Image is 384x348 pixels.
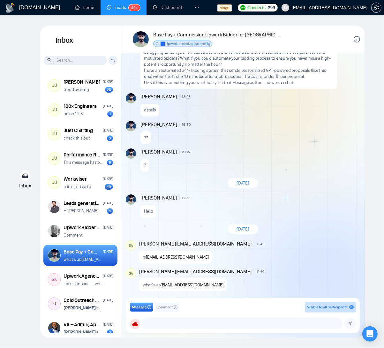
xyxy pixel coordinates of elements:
div: 1 [107,111,113,117]
img: Taimoor [126,93,136,103]
div: UU [48,152,60,164]
p: This message has been deleted [64,159,103,165]
strong: [PERSON_NAME] [64,329,96,335]
div: Open Intercom Messenger [362,326,378,342]
a: [EMAIL_ADDRESS][DOMAIN_NAME] [82,257,145,262]
img: upwork-logo.png [240,5,245,10]
span: [EMAIL_ADDRESS][DOMAIN_NAME] [161,282,223,288]
input: Search... [44,56,107,65]
span: 11:40 [256,241,265,246]
span: 12:33 [182,195,191,200]
div: TT [48,298,60,310]
p: haloo 1 2 3 [64,111,83,117]
img: logo [5,3,15,13]
div: [DATE] [103,297,113,303]
div: Cold Outreach Specialist Needed for Lead Generation [64,297,101,304]
p: ? [144,162,146,168]
p: is currently restricted from this conversation [64,305,103,311]
span: eye [349,305,354,310]
div: Upwork Bidder for Creative & High-Aesthetic Design Projects [64,224,101,231]
div: 28 [105,87,113,93]
h1: Inbox [40,26,121,56]
p: what's up [64,256,103,262]
p: hi [143,254,209,260]
img: Ellen Holmsten [48,225,60,237]
div: Upwork Agency Manager – Project Bidding & Promotion [64,273,101,280]
a: dashboardDashboard [153,5,182,10]
span: ellipsis [195,5,199,10]
p: check this out [64,135,90,141]
div: [DATE] [103,79,113,85]
div: [DATE] [103,249,113,255]
span: Connects: [247,4,267,11]
div: Performance Review 123 [64,151,101,158]
div: [DATE] [103,224,113,231]
p: Hello [144,208,153,214]
img: Taimoor Mansoor [133,31,149,47]
span: stage [217,4,232,11]
span: 16:30 [182,122,191,127]
p: Good evening [64,87,89,93]
button: Messageinfo-circle [130,303,153,312]
span: [DATE] [237,226,249,232]
div: Base Pay + Commission Upwork Bidder for [GEOGRAPHIC_DATA] Profile [64,248,101,255]
h1: Base Pay + Commission Upwork Bidder for [GEOGRAPHIC_DATA] Profile [153,31,282,38]
div: UU [48,128,60,140]
div: VA – Admin, Appt Setting & Warm Lead Generation (DON'T Apply if you want short term opportunity) [64,321,101,328]
div: 3 [107,329,113,335]
span: 399 [268,4,275,11]
p: Struggling to turn your UK-based Upwork profile into a consistent source of new projects, even wi... [144,49,334,67]
div: 3 [107,135,113,141]
div: 5 [107,208,113,214]
span: [PERSON_NAME] [140,121,177,128]
div: [DATE] [103,322,113,328]
span: 20:27 [182,149,191,155]
span: [PERSON_NAME] [140,194,177,201]
img: Taimoor [126,148,136,159]
div: [DATE] [103,152,113,158]
div: [DATE] [103,103,113,109]
div: [DATE] [103,273,113,279]
p: Hi [PERSON_NAME] [64,208,98,214]
p: LMK if this is something you want to try. Hit that Message button and we can chat. [144,79,334,86]
div: SA [126,241,136,250]
div: UU [48,79,60,92]
span: Comment [156,304,173,310]
div: Leads generation for fiverr [64,200,101,207]
div: UU [48,104,60,116]
img: Adrien D [48,322,60,334]
div: UU [48,177,60,189]
div: [DATE] [103,127,113,133]
span: [PERSON_NAME][EMAIL_ADDRESS][DOMAIN_NAME] [139,268,252,275]
span: Inbox [19,183,31,189]
img: Taimoor [126,121,136,131]
div: 100x Engineers [64,103,97,110]
span: 11:40 [256,269,265,274]
p: Let’s connect — what times are you available [DATE] (US Pacific Time)? [64,281,103,287]
span: user [283,5,288,10]
span: 13:26 [182,94,191,99]
div: [DATE] [103,176,113,182]
p: what's up [143,282,223,288]
span: ✅ Upwork optimization profile [160,42,210,46]
span: [PERSON_NAME][EMAIL_ADDRESS][DOMAIN_NAME] [139,240,252,247]
p: ?? [144,135,147,141]
strong: [PERSON_NAME] [64,305,96,311]
span: Message [132,304,147,310]
img: Taimoor [126,194,136,205]
span: info-circle [147,305,151,309]
p: is currently restricted from this conversation [64,329,103,335]
span: search [155,42,159,46]
button: Commentinfo-circle [154,303,179,312]
span: info-circle [354,36,360,42]
div: [PERSON_NAME] [64,79,100,86]
span: [DATE] [237,180,249,186]
div: SK [48,274,60,286]
span: [PERSON_NAME] [140,148,177,155]
span: Visible to all participants [307,305,348,309]
span: search [47,57,53,64]
div: 49 [105,184,113,190]
p: o ii a i o ii i aa i o [64,184,91,190]
p: Comment [64,232,83,238]
sup: 99+ [129,4,140,11]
